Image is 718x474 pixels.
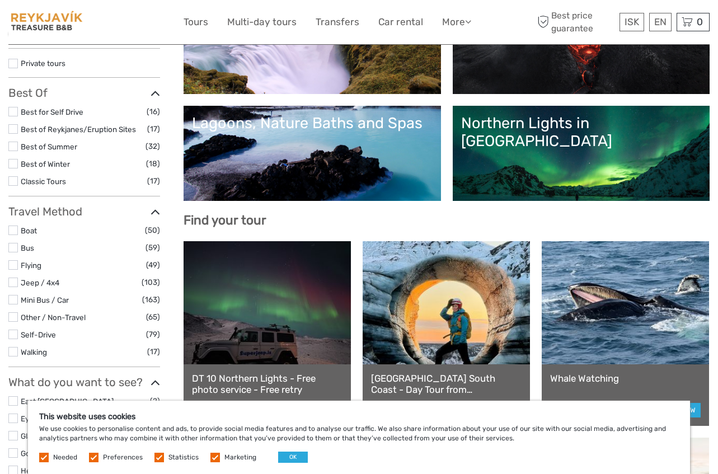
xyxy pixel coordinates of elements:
span: (32) [146,140,160,153]
label: Marketing [224,453,256,462]
span: ISK [625,16,639,27]
a: Multi-day tours [227,14,297,30]
a: Jeep / 4x4 [21,278,59,287]
h3: Best Of [8,86,160,100]
button: Open LiveChat chat widget [129,17,142,31]
span: 0 [695,16,705,27]
a: Car rental [378,14,423,30]
a: Whale Watching [550,373,701,384]
a: Golden Circle [21,449,67,458]
span: (17) [147,175,160,187]
p: We're away right now. Please check back later! [16,20,126,29]
a: Best for Self Drive [21,107,83,116]
a: Classic Tours [21,177,66,186]
div: Lagoons, Nature Baths and Spas [192,114,432,132]
a: Best of Winter [21,159,70,168]
a: Bus [21,243,34,252]
a: Mini Bus / Car [21,295,69,304]
a: Best of Summer [21,142,77,151]
a: Flying [21,261,41,270]
label: Statistics [168,453,199,462]
a: Best of Reykjanes/Eruption Sites [21,125,136,134]
a: Other / Non-Travel [21,313,86,322]
img: 1507-0ca2e880-5a71-4f3c-a96d-487e4ba845b0_logo_small.jpg [8,8,85,36]
a: Northern Lights in [GEOGRAPHIC_DATA] [461,114,701,193]
span: (79) [146,328,160,341]
a: Lava and Volcanoes [461,7,701,86]
span: (2) [150,395,160,407]
a: East [GEOGRAPHIC_DATA] [21,397,114,406]
b: Find your tour [184,213,266,228]
span: (17) [147,123,160,135]
a: Tours [184,14,208,30]
h3: Travel Method [8,205,160,218]
a: [GEOGRAPHIC_DATA] South Coast - Day Tour from [GEOGRAPHIC_DATA] [371,373,522,396]
a: Lagoons, Nature Baths and Spas [192,114,432,193]
div: We use cookies to personalise content and ads, to provide social media features and to analyse ou... [28,401,690,474]
a: Golden Circle [192,7,432,86]
span: (17) [147,345,160,358]
div: Northern Lights in [GEOGRAPHIC_DATA] [461,114,701,151]
h3: What do you want to see? [8,376,160,389]
a: Self-Drive [21,330,56,339]
a: DT 10 Northern Lights - Free photo service - Free retry [192,373,342,396]
div: EN [649,13,672,31]
h5: This website uses cookies [39,412,679,421]
span: (50) [145,224,160,237]
span: (16) [147,105,160,118]
label: Preferences [103,453,143,462]
a: Private tours [21,59,65,68]
a: More [442,14,471,30]
label: Needed [53,453,77,462]
a: Transfers [316,14,359,30]
span: (59) [146,241,160,254]
span: (49) [146,259,160,271]
span: (163) [142,293,160,306]
a: Glaciers [21,431,48,440]
a: Eyjafjallajökull [21,414,68,423]
button: OK [278,452,308,463]
span: Best price guarantee [534,10,617,34]
span: (103) [142,276,160,289]
span: (18) [146,157,160,170]
a: Boat [21,226,37,235]
span: (65) [146,311,160,323]
a: Walking [21,348,47,356]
